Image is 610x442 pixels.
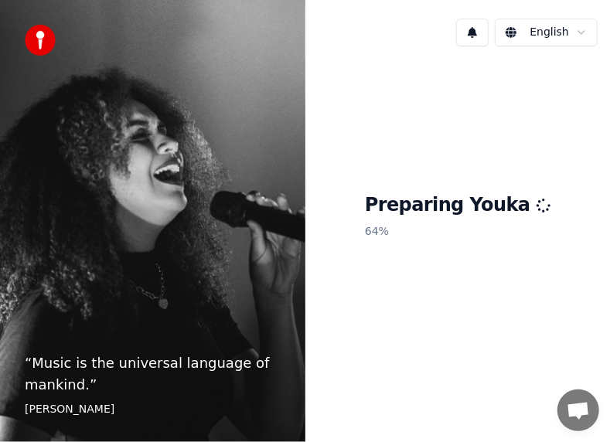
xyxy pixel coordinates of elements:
[557,389,599,431] div: Open chat
[25,352,281,396] p: “ Music is the universal language of mankind. ”
[365,218,550,246] p: 64 %
[25,25,56,56] img: youka
[365,193,550,218] h1: Preparing Youka
[25,402,281,417] footer: [PERSON_NAME]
